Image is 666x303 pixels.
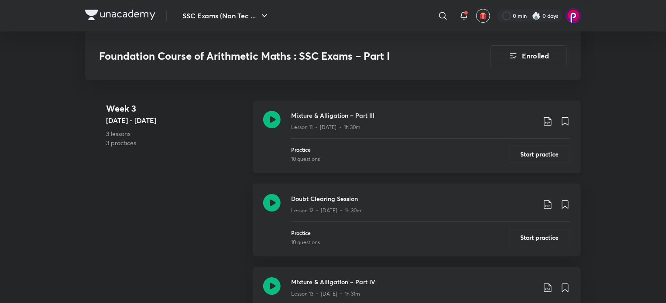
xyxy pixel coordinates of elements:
a: Doubt Clearing SessionLesson 12 • [DATE] • 1h 30mPractice10 questionsStart practice [253,184,581,267]
p: Lesson 12 • [DATE] • 1h 30m [291,207,361,214]
p: Lesson 13 • [DATE] • 1h 31m [291,290,360,298]
h3: Doubt Clearing Session [291,194,536,203]
button: avatar [476,9,490,23]
button: Enrolled [490,45,567,66]
a: Mixture & Alligation – Part IIILesson 11 • [DATE] • 1h 30mPractice10 questionsStart practice [253,100,581,184]
img: streak [532,11,541,20]
p: 3 practices [106,139,246,148]
div: 10 questions [291,238,320,246]
button: Start practice [509,146,570,163]
h4: Week 3 [106,102,246,116]
img: avatar [479,12,487,20]
button: SSC Exams (Non Tec ... [177,7,275,24]
h3: Mixture & Alligation – Part III [291,111,536,120]
a: Company Logo [85,10,155,22]
p: Practice [291,229,320,237]
button: Start practice [509,229,570,246]
div: 10 questions [291,155,320,163]
p: Practice [291,146,320,153]
h3: Foundation Course of Arithmetic Maths : SSC Exams – Part I [99,50,441,62]
p: Lesson 11 • [DATE] • 1h 30m [291,123,360,131]
p: 3 lessons [106,129,246,139]
h3: Mixture & Alligation – Part IV [291,277,536,286]
img: Company Logo [85,10,155,20]
h5: [DATE] - [DATE] [106,116,246,126]
img: PRETAM DAS [566,8,581,23]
